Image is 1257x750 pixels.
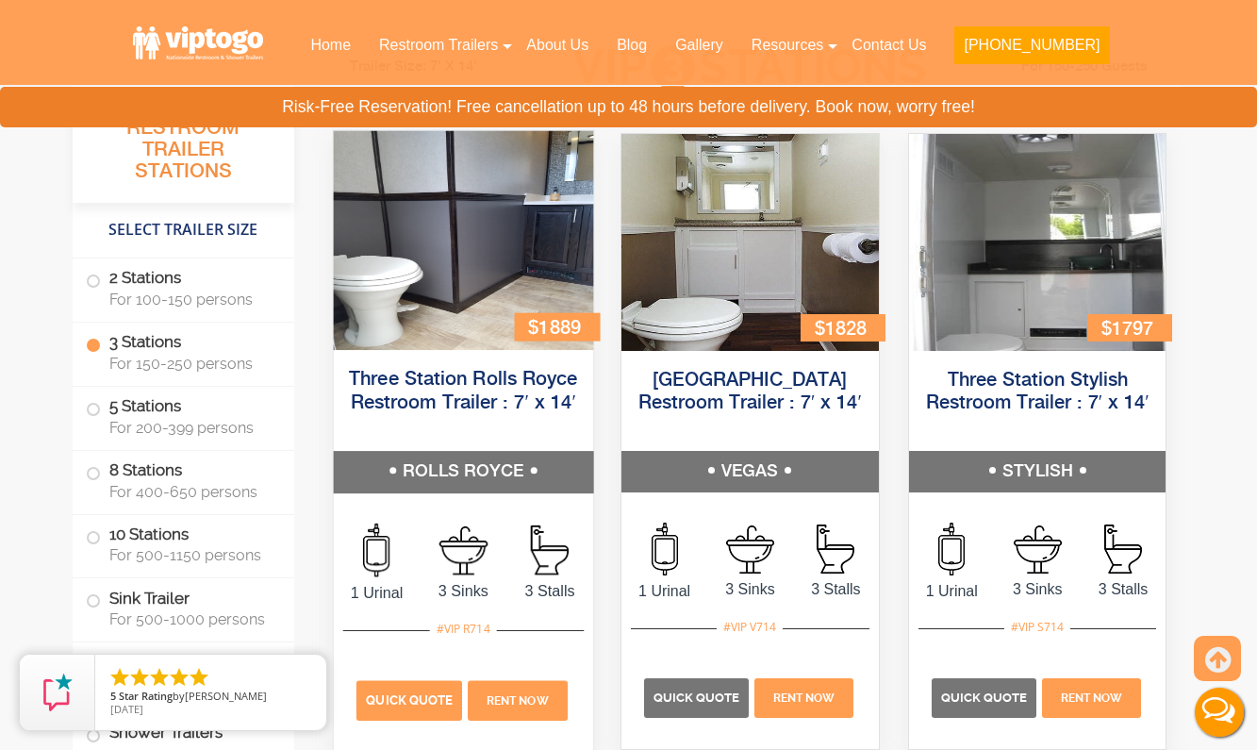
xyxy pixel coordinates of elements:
[110,689,116,703] span: 5
[621,134,879,351] img: Side view of three station restroom trailer with three separate doors with signs
[638,371,862,413] a: [GEOGRAPHIC_DATA] Restroom Trailer : 7′ x 14′
[909,451,1166,492] h5: STYLISH
[363,524,389,577] img: an icon of urinal
[1061,692,1122,705] span: Rent Now
[752,690,855,706] a: Rent Now
[148,666,171,689] li: 
[86,258,281,317] label: 2 Stations
[296,25,365,66] a: Home
[932,690,1039,706] a: Quick Quote
[909,580,995,603] span: 1 Urinal
[109,291,272,308] span: For 100-150 persons
[349,371,577,413] a: Three Station Rolls Royce Restroom Trailer : 7′ x 14′
[737,25,837,66] a: Resources
[128,666,151,689] li: 
[941,691,1027,705] span: Quick Quote
[837,25,940,66] a: Contact Us
[530,525,568,575] img: an icon of Stall
[1014,525,1062,574] img: an icon of sink
[420,579,506,602] span: 3 Sinks
[465,692,570,708] a: Rent Now
[109,546,272,564] span: For 500-1150 persons
[333,131,592,350] img: Side view of three station restroom trailer with three separate doors with signs
[926,371,1149,413] a: Three Station Stylish Restroom Trailer : 7′ x 14′
[356,692,465,708] a: Quick Quote
[621,580,707,603] span: 1 Urinal
[1039,690,1143,706] a: Rent Now
[726,525,774,574] img: an icon of sink
[801,314,885,342] div: $1828
[1004,615,1070,640] div: #VIP S714
[817,525,854,574] img: an icon of Stall
[603,25,661,66] a: Blog
[506,580,593,603] span: 3 Stalls
[86,515,281,574] label: 10 Stations
[73,212,294,248] h4: Select Trailer Size
[954,26,1109,64] button: [PHONE_NUMBER]
[793,578,879,601] span: 3 Stalls
[1104,525,1142,574] img: an icon of Stall
[86,642,281,707] label: ADA Restroom Trailers
[661,25,737,66] a: Gallery
[119,689,173,703] span: Star Rating
[110,702,143,716] span: [DATE]
[644,690,752,706] a: Quick Quote
[653,691,739,705] span: Quick Quote
[333,452,592,493] h5: ROLLS ROYCE
[86,578,281,637] label: Sink Trailer
[438,526,488,575] img: an icon of sink
[1182,675,1257,750] button: Live Chat
[1081,578,1166,601] span: 3 Stalls
[514,313,600,341] div: $1889
[487,694,549,708] span: Rent Now
[110,691,311,704] span: by
[168,666,190,689] li: 
[995,578,1081,601] span: 3 Sinks
[940,25,1123,75] a: [PHONE_NUMBER]
[512,25,603,66] a: About Us
[652,523,678,575] img: an icon of urinal
[621,451,879,492] h5: VEGAS
[39,674,76,711] img: Review Rating
[429,617,496,642] div: #VIP R714
[86,451,281,509] label: 8 Stations
[73,90,294,203] h3: All Portable Restroom Trailer Stations
[109,355,272,373] span: For 150-250 persons
[909,134,1166,351] img: Side view of three station restroom trailer with three separate doors with signs
[333,582,420,605] span: 1 Urinal
[938,523,965,575] img: an icon of urinal
[86,323,281,381] label: 3 Stations
[773,692,835,705] span: Rent Now
[717,615,783,640] div: #VIP V714
[185,689,267,703] span: [PERSON_NAME]
[109,419,272,437] span: For 200-399 persons
[86,387,281,445] label: 5 Stations
[707,578,793,601] span: 3 Sinks
[365,25,512,66] a: Restroom Trailers
[366,693,453,708] span: Quick Quote
[1087,314,1172,342] div: $1797
[109,610,272,628] span: For 500-1000 persons
[188,666,210,689] li: 
[108,666,131,689] li: 
[109,483,272,501] span: For 400-650 persons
